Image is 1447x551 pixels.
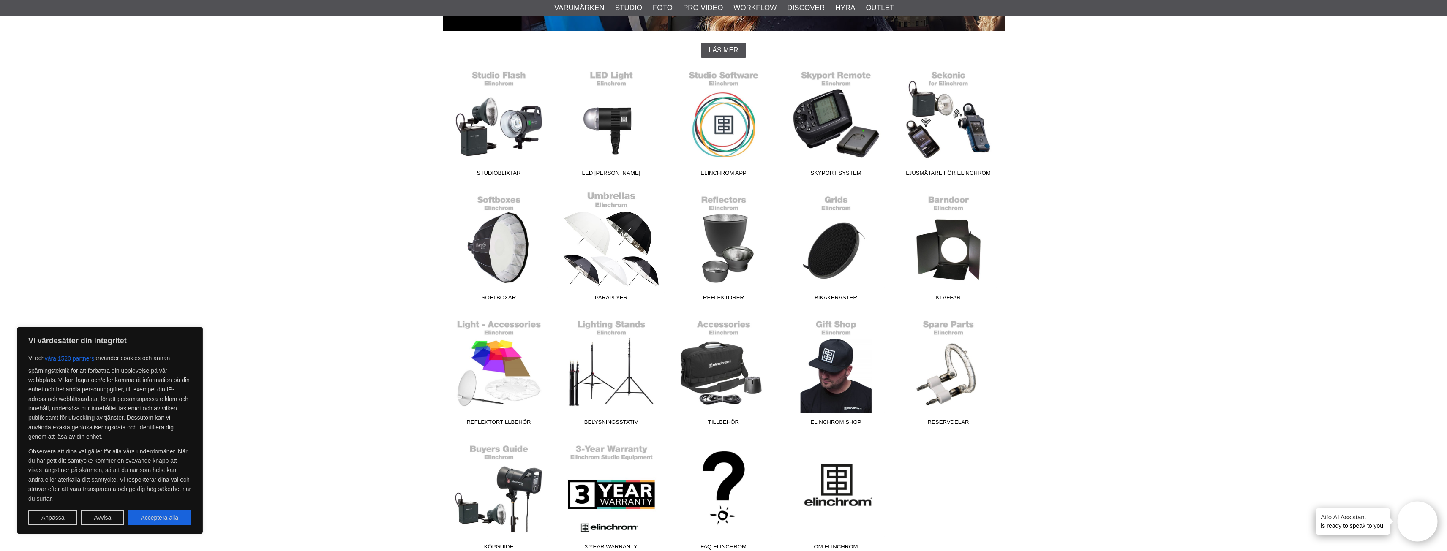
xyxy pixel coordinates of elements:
[709,46,738,54] span: Läs mer
[1321,513,1385,521] h4: Aifo AI Assistant
[443,191,555,305] a: Softboxar
[780,191,892,305] a: Bikakeraster
[668,293,780,305] span: Reflektorer
[787,3,825,14] a: Discover
[81,510,124,525] button: Avvisa
[28,510,77,525] button: Anpassa
[668,315,780,429] a: Tillbehör
[668,191,780,305] a: Reflektorer
[555,418,668,429] span: Belysningsstativ
[892,66,1005,180] a: Ljusmätare för Elinchrom
[443,315,555,429] a: Reflektortillbehör
[866,3,894,14] a: Outlet
[892,169,1005,180] span: Ljusmätare för Elinchrom
[892,418,1005,429] span: Reservdelar
[780,315,892,429] a: Elinchrom Shop
[45,351,95,366] button: våra 1520 partners
[668,418,780,429] span: Tillbehör
[892,191,1005,305] a: Klaffar
[892,315,1005,429] a: Reservdelar
[780,418,892,429] span: Elinchrom Shop
[1316,508,1390,535] div: is ready to speak to you!
[555,66,668,180] a: LED [PERSON_NAME]
[780,293,892,305] span: Bikakeraster
[555,191,668,305] a: Paraplyer
[28,447,191,503] p: Observera att dina val gäller för alla våra underdomäner. När du har gett ditt samtycke kommer en...
[443,66,555,180] a: Studioblixtar
[683,3,723,14] a: Pro Video
[835,3,855,14] a: Hyra
[555,293,668,305] span: Paraplyer
[555,315,668,429] a: Belysningsstativ
[668,66,780,180] a: Elinchrom App
[892,293,1005,305] span: Klaffar
[668,169,780,180] span: Elinchrom App
[554,3,605,14] a: Varumärken
[555,169,668,180] span: LED [PERSON_NAME]
[128,510,191,525] button: Acceptera alla
[28,336,191,346] p: Vi värdesätter din integritet
[443,418,555,429] span: Reflektortillbehör
[733,3,777,14] a: Workflow
[443,169,555,180] span: Studioblixtar
[780,66,892,180] a: Skyport System
[780,169,892,180] span: Skyport System
[17,327,203,534] div: Vi värdesätter din integritet
[653,3,673,14] a: Foto
[443,293,555,305] span: Softboxar
[615,3,642,14] a: Studio
[28,351,191,442] p: Vi och använder cookies och annan spårningsteknik för att förbättra din upplevelse på vår webbpla...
